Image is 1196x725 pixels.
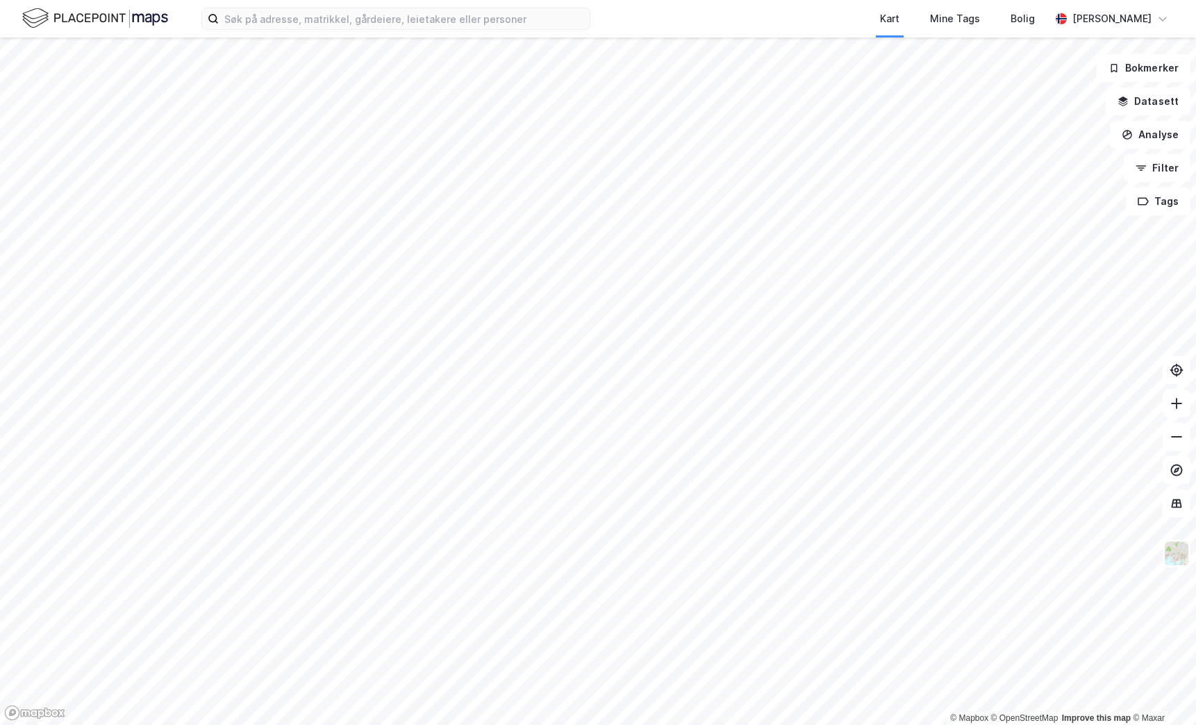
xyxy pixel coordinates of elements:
[1127,658,1196,725] div: Kontrollprogram for chat
[1011,10,1035,27] div: Bolig
[22,6,168,31] img: logo.f888ab2527a4732fd821a326f86c7f29.svg
[1127,658,1196,725] iframe: Chat Widget
[219,8,590,29] input: Søk på adresse, matrikkel, gårdeiere, leietakere eller personer
[4,705,65,721] a: Mapbox homepage
[1072,10,1152,27] div: [PERSON_NAME]
[1126,187,1190,215] button: Tags
[991,713,1058,723] a: OpenStreetMap
[1097,54,1190,82] button: Bokmerker
[1124,154,1190,182] button: Filter
[950,713,988,723] a: Mapbox
[880,10,899,27] div: Kart
[1110,121,1190,149] button: Analyse
[1106,87,1190,115] button: Datasett
[930,10,980,27] div: Mine Tags
[1062,713,1131,723] a: Improve this map
[1163,540,1190,567] img: Z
